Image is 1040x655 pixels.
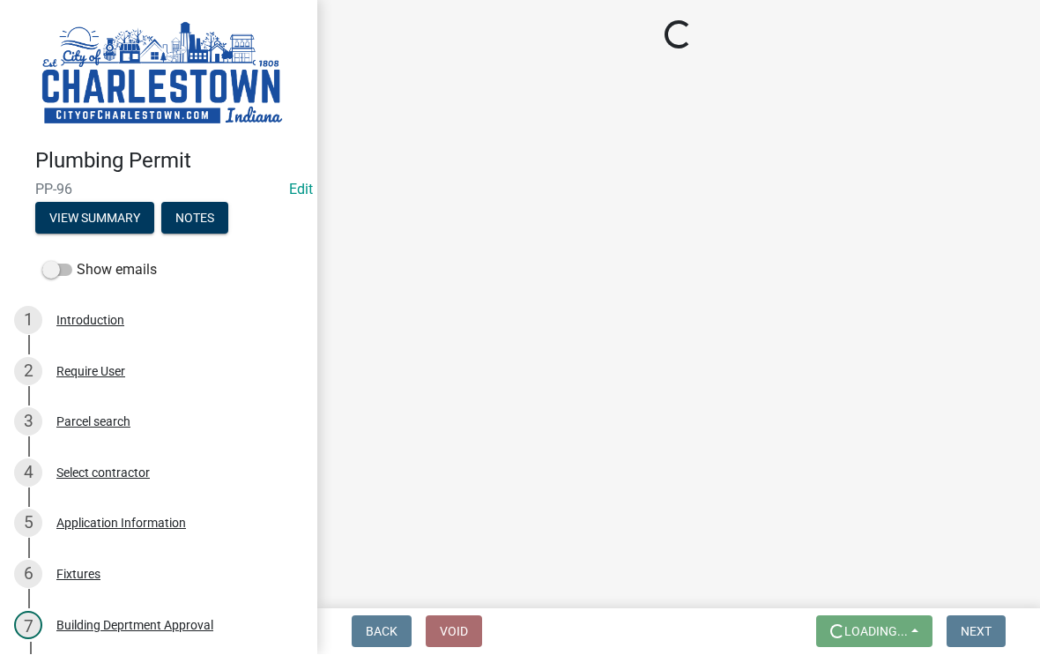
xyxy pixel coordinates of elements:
div: 4 [14,459,42,488]
div: 3 [14,408,42,436]
div: Select contractor [56,467,150,480]
button: Void [426,616,482,648]
span: Loading... [844,625,908,639]
button: Next [947,616,1006,648]
div: 6 [14,561,42,589]
label: Show emails [42,260,157,281]
h4: Plumbing Permit [35,149,303,175]
a: Edit [289,182,313,198]
div: Application Information [56,517,186,530]
span: Next [961,625,992,639]
div: 2 [14,358,42,386]
img: City of Charlestown, Indiana [35,19,289,130]
div: 7 [14,612,42,640]
span: PP-96 [35,182,282,198]
div: Fixtures [56,569,100,581]
wm-modal-confirm: Edit Application Number [289,182,313,198]
div: Parcel search [56,416,130,428]
div: Require User [56,366,125,378]
span: Back [366,625,397,639]
div: 5 [14,510,42,538]
div: 1 [14,307,42,335]
button: Notes [161,203,228,234]
button: Loading... [816,616,932,648]
div: Building Deprtment Approval [56,620,213,632]
button: Back [352,616,412,648]
wm-modal-confirm: Summary [35,212,154,227]
button: View Summary [35,203,154,234]
wm-modal-confirm: Notes [161,212,228,227]
div: Introduction [56,315,124,327]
